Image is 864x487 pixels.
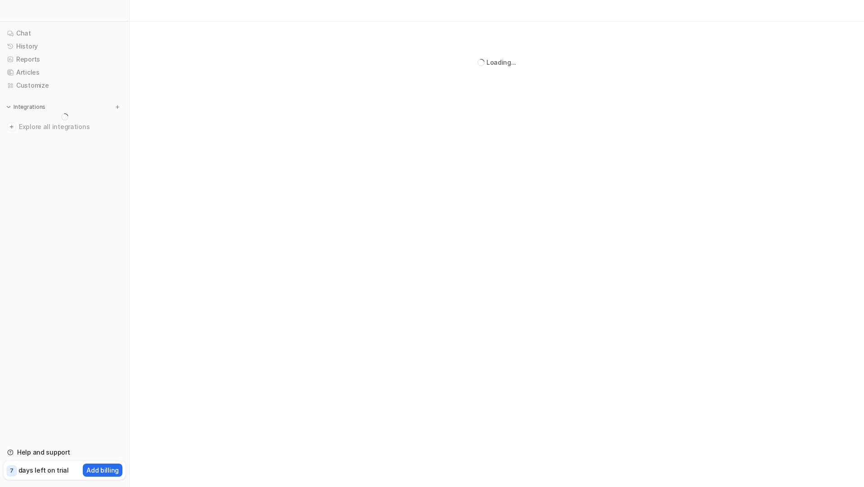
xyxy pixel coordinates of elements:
[83,464,122,477] button: Add billing
[4,79,126,92] a: Customize
[18,465,69,475] p: days left on trial
[486,58,516,67] div: Loading...
[114,104,121,110] img: menu_add.svg
[19,120,122,134] span: Explore all integrations
[5,104,12,110] img: expand menu
[10,467,13,475] p: 7
[4,40,126,53] a: History
[86,465,119,475] p: Add billing
[4,121,126,133] a: Explore all integrations
[4,27,126,40] a: Chat
[7,122,16,131] img: explore all integrations
[4,66,126,79] a: Articles
[13,103,45,111] p: Integrations
[4,53,126,66] a: Reports
[4,103,48,112] button: Integrations
[4,446,126,459] a: Help and support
